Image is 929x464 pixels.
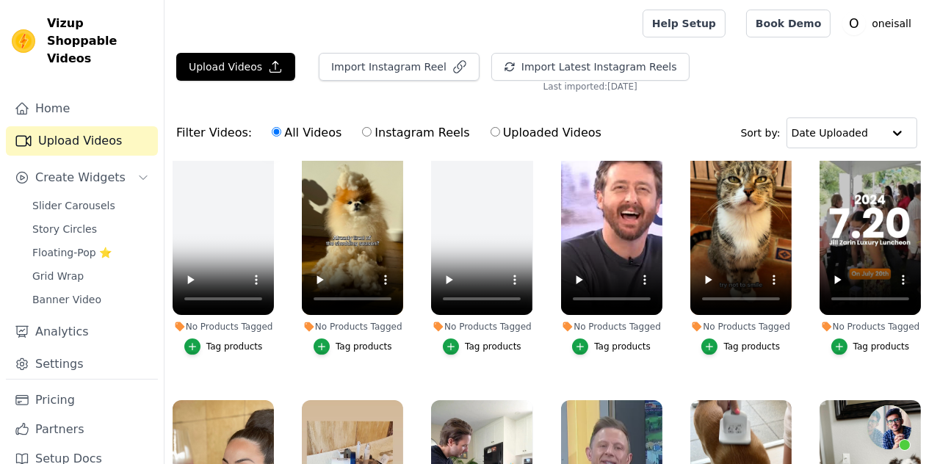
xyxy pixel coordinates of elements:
button: Tag products [572,338,651,355]
button: Import Instagram Reel [319,53,480,81]
a: Slider Carousels [24,195,158,216]
text: O [850,16,860,31]
div: v 4.0.25 [41,23,72,35]
a: Floating-Pop ⭐ [24,242,158,263]
button: Create Widgets [6,163,158,192]
img: tab_domain_overview_orange.svg [59,87,71,98]
a: Analytics [6,317,158,347]
p: oneisall [866,10,917,37]
div: Sort by: [741,117,918,148]
span: Story Circles [32,222,97,236]
span: Last imported: [DATE] [543,81,637,93]
img: tab_keywords_by_traffic_grey.svg [150,87,162,98]
img: Vizup [12,29,35,53]
input: Uploaded Videos [491,127,500,137]
input: Instagram Reels [362,127,372,137]
span: Vizup Shoppable Videos [47,15,152,68]
a: Story Circles [24,219,158,239]
div: No Products Tagged [820,321,921,333]
div: 域名: [DOMAIN_NAME] [38,38,149,51]
button: Tag products [314,338,392,355]
div: No Products Tagged [302,321,403,333]
a: Settings [6,349,158,379]
div: Tag products [594,341,651,352]
a: Partners [6,415,158,444]
span: Grid Wrap [32,269,84,283]
button: Import Latest Instagram Reels [491,53,690,81]
div: Tag products [853,341,910,352]
div: 关键词（按流量） [166,88,242,98]
label: Instagram Reels [361,123,470,142]
a: Book Demo [746,10,831,37]
div: Filter Videos: [176,116,610,150]
div: Tag products [723,341,780,352]
button: Tag products [184,338,263,355]
button: Tag products [443,338,521,355]
button: O oneisall [842,10,917,37]
a: Upload Videos [6,126,158,156]
a: Pricing [6,385,158,415]
button: Tag products [701,338,780,355]
span: Banner Video [32,292,101,307]
div: Tag products [206,341,263,352]
div: 域名概述 [76,88,113,98]
div: Tag products [336,341,392,352]
button: Upload Videos [176,53,295,81]
div: No Products Tagged [690,321,792,333]
label: All Videos [271,123,342,142]
a: Help Setup [643,10,726,37]
div: No Products Tagged [431,321,532,333]
a: 开放式聊天 [867,405,911,449]
input: All Videos [272,127,281,137]
div: Tag products [465,341,521,352]
a: Grid Wrap [24,266,158,286]
a: Home [6,94,158,123]
div: No Products Tagged [173,321,274,333]
span: Create Widgets [35,169,126,186]
img: logo_orange.svg [24,23,35,35]
div: No Products Tagged [561,321,662,333]
a: Banner Video [24,289,158,310]
button: Tag products [831,338,910,355]
label: Uploaded Videos [490,123,602,142]
img: website_grey.svg [24,38,35,51]
span: Slider Carousels [32,198,115,213]
span: Floating-Pop ⭐ [32,245,112,260]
